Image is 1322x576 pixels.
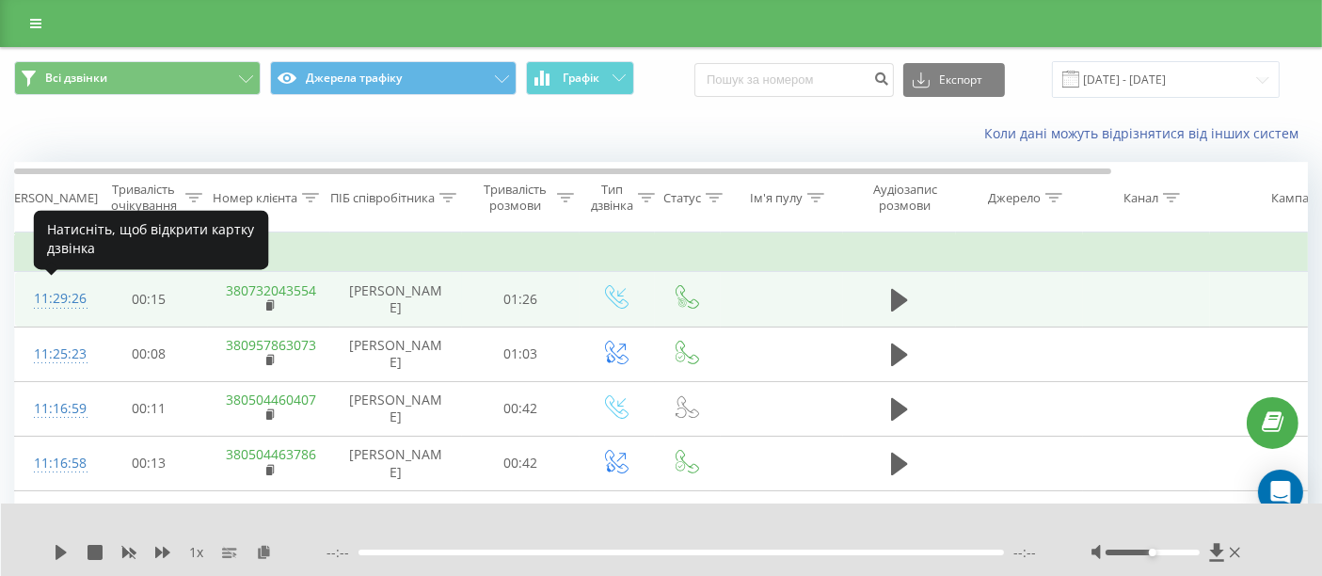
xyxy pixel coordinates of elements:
[591,182,633,214] div: Тип дзвінка
[34,391,72,427] div: 11:16:59
[14,61,261,95] button: Всі дзвінки
[330,190,435,206] div: ПІБ співробітника
[462,436,580,490] td: 00:42
[462,272,580,327] td: 01:26
[750,190,803,206] div: Ім'я пулу
[330,272,462,327] td: [PERSON_NAME]
[34,210,269,269] div: Натисніть, щоб відкрити картку дзвінка
[330,381,462,436] td: [PERSON_NAME]
[227,336,317,354] a: 380957863073
[90,327,208,381] td: 00:08
[34,445,72,482] div: 11:16:58
[330,327,462,381] td: [PERSON_NAME]
[984,124,1308,142] a: Коли дані можуть відрізнятися вiд інших систем
[213,190,297,206] div: Номер клієнта
[90,381,208,436] td: 00:11
[45,71,107,86] span: Всі дзвінки
[227,281,317,299] a: 380732043554
[663,190,701,206] div: Статус
[694,63,894,97] input: Пошук за номером
[1013,543,1036,562] span: --:--
[227,391,317,408] a: 380504460407
[988,190,1041,206] div: Джерело
[1149,549,1156,556] div: Accessibility label
[1123,190,1158,206] div: Канал
[34,500,72,536] div: 11:13:11
[90,491,208,546] td: 00:11
[327,543,358,562] span: --:--
[462,381,580,436] td: 00:42
[90,436,208,490] td: 00:13
[270,61,517,95] button: Джерела трафіку
[478,182,552,214] div: Тривалість розмови
[227,501,317,519] a: 380950490029
[106,182,181,214] div: Тривалість очікування
[90,272,208,327] td: 00:15
[462,491,580,546] td: 01:09
[34,280,72,317] div: 11:29:26
[189,543,203,562] span: 1 x
[462,327,580,381] td: 01:03
[563,72,599,85] span: Графік
[34,336,72,373] div: 11:25:23
[3,190,98,206] div: [PERSON_NAME]
[903,63,1005,97] button: Експорт
[859,182,950,214] div: Аудіозапис розмови
[1258,470,1303,515] div: Open Intercom Messenger
[330,436,462,490] td: [PERSON_NAME]
[330,491,462,546] td: [PERSON_NAME]
[227,445,317,463] a: 380504463786
[526,61,634,95] button: Графік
